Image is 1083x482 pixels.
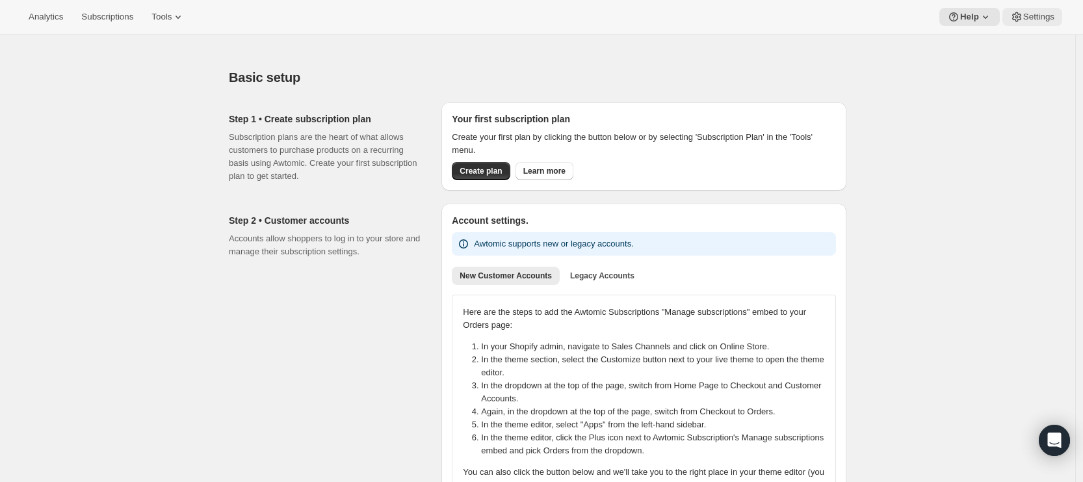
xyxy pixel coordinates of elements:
span: New Customer Accounts [460,271,552,281]
button: New Customer Accounts [452,267,560,285]
li: In the theme section, select the Customize button next to your live theme to open the theme editor. [481,353,833,379]
li: Again, in the dropdown at the top of the page, switch from Checkout to Orders. [481,405,833,418]
h2: Step 1 • Create subscription plan [229,113,421,126]
span: Help [960,12,979,22]
li: In the dropdown at the top of the page, switch from Home Page to Checkout and Customer Accounts. [481,379,833,405]
button: Analytics [21,8,71,26]
li: In your Shopify admin, navigate to Sales Channels and click on Online Store. [481,340,833,353]
span: Analytics [29,12,63,22]
p: Awtomic supports new or legacy accounts. [474,237,633,250]
span: Basic setup [229,70,300,85]
span: Legacy Accounts [570,271,634,281]
button: Create plan [452,162,510,180]
div: Open Intercom Messenger [1039,425,1070,456]
p: Here are the steps to add the Awtomic Subscriptions "Manage subscriptions" embed to your Orders p... [463,306,825,332]
p: Create your first plan by clicking the button below or by selecting 'Subscription Plan' in the 'T... [452,131,836,157]
span: Tools [151,12,172,22]
p: Accounts allow shoppers to log in to your store and manage their subscription settings. [229,232,421,258]
button: Help [939,8,1000,26]
span: Settings [1023,12,1054,22]
li: In the theme editor, click the Plus icon next to Awtomic Subscription's Manage subscriptions embe... [481,431,833,457]
button: Subscriptions [73,8,141,26]
button: Legacy Accounts [562,267,642,285]
button: Settings [1002,8,1062,26]
a: Learn more [515,162,573,180]
h2: Your first subscription plan [452,113,836,126]
h2: Account settings. [452,214,836,227]
span: Learn more [523,166,566,176]
li: In the theme editor, select "Apps" from the left-hand sidebar. [481,418,833,431]
h2: Step 2 • Customer accounts [229,214,421,227]
p: Subscription plans are the heart of what allows customers to purchase products on a recurring bas... [229,131,421,183]
button: Tools [144,8,192,26]
span: Subscriptions [81,12,133,22]
span: Create plan [460,166,502,176]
